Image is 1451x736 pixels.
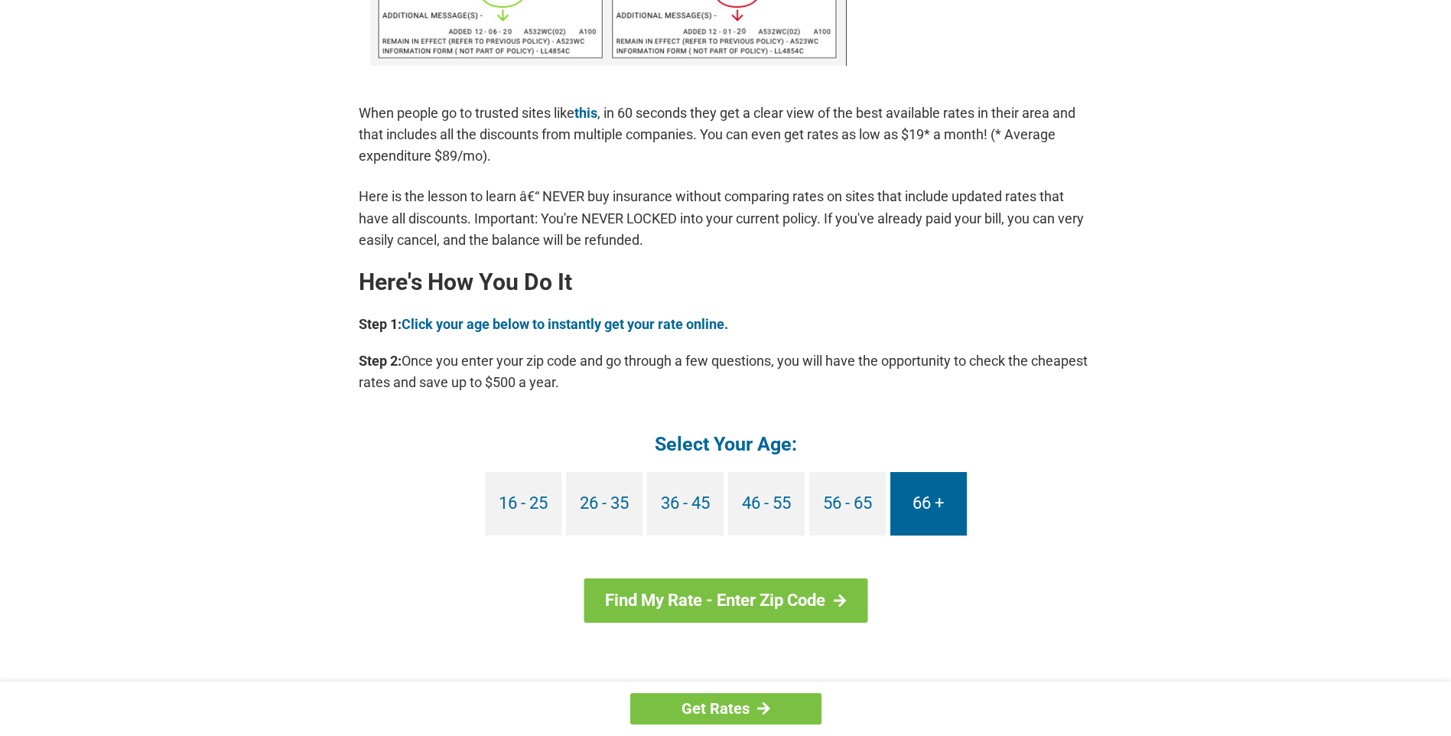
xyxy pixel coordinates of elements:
a: 36 - 45 [647,472,724,536]
b: Step 1: [359,316,402,332]
a: 66 + [890,472,967,536]
a: 26 - 35 [566,472,643,536]
h2: Here's How You Do It [359,270,1093,295]
a: 16 - 25 [485,472,561,536]
p: Once you enter your zip code and go through a few questions, you will have the opportunity to che... [359,350,1093,393]
a: Click your age below to instantly get your rate online. [402,316,728,332]
h4: Select Your Age: [359,432,1093,457]
p: When people go to trusted sites like , in 60 seconds they get a clear view of the best available ... [359,103,1093,167]
a: this [574,105,597,121]
a: 46 - 55 [728,472,805,536]
a: Find My Rate - Enter Zip Code [584,578,867,623]
p: Here is the lesson to learn â€“ NEVER buy insurance without comparing rates on sites that include... [359,186,1093,250]
a: Get Rates [630,693,821,725]
b: Step 2: [359,353,402,369]
a: 56 - 65 [809,472,886,536]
